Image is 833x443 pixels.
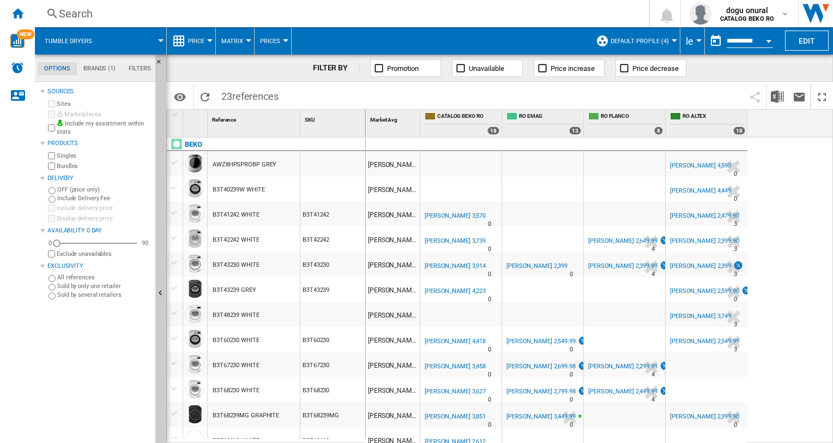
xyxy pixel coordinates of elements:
[47,174,151,183] div: Delivery
[588,388,657,395] div: [PERSON_NAME] 2,449.99
[437,112,499,122] span: CATALOG BEKO RO
[300,377,365,402] div: B3T68230
[57,204,151,212] label: Include delivery price
[670,288,739,295] div: [PERSON_NAME] 2,599.90
[504,110,583,137] div: RO EMAG 13 offers sold by RO EMAG
[57,185,151,194] label: OFF (price only)
[221,27,249,55] div: Matrix
[668,236,739,247] div: [PERSON_NAME] 2,399.90
[300,277,365,302] div: B3T43239
[17,29,34,39] span: NEW
[366,377,420,402] div: [PERSON_NAME] 2,958.99
[57,250,151,258] label: Exclude unavailables
[651,369,655,380] div: Delivery Time : 4 days
[425,288,486,295] div: [PERSON_NAME] 4,223
[632,64,679,73] span: Price decrease
[670,313,731,320] div: [PERSON_NAME] 3,749
[45,27,103,55] button: Tumble dryers
[734,169,737,179] div: Delivery Time : 0 day
[425,237,486,244] div: [PERSON_NAME] 3,739
[734,344,737,355] div: Delivery Time : 3 days
[213,403,279,428] div: B3T68239MG GRAPHITE
[766,83,788,109] button: Download in Excel
[139,239,151,247] div: 90
[423,361,486,372] div: [PERSON_NAME] 3,458
[670,187,731,194] div: [PERSON_NAME] 4,449
[169,87,191,106] button: Options
[668,185,731,196] div: [PERSON_NAME] 4,449
[47,226,151,235] div: Availability 0 Day
[221,38,243,45] span: Matrix
[57,110,151,118] label: Marketplaces
[48,215,55,222] input: Display delivery price
[188,27,210,55] button: Price
[488,294,491,305] div: Delivery Time : 0 day
[720,5,774,16] span: dogu onural
[210,110,300,127] div: Reference Sort None
[48,100,55,107] input: Sites
[303,110,365,127] div: SKU Sort None
[654,127,663,135] div: 8 offers sold by RO FLANCO
[155,55,168,74] button: Hide
[570,420,573,430] div: Delivery Time : 0 day
[48,205,55,212] input: Include delivery price
[733,261,744,270] img: promotionV3.png
[570,369,573,380] div: Delivery Time : 0 day
[213,228,259,253] div: B3T42242 WHITE
[188,38,204,45] span: Price
[216,83,284,106] span: 23
[370,117,397,123] span: Market Avg
[47,87,151,96] div: Sources
[57,194,151,202] label: Include Delivery Fee
[596,27,674,55] div: Default profile (4)
[313,63,359,74] div: FILTER BY
[423,236,486,247] div: [PERSON_NAME] 3,739
[366,277,420,302] div: [PERSON_NAME] 3,411.45
[507,426,512,432] span: 15
[46,239,55,247] div: 0
[686,35,693,47] span: le
[260,38,280,45] span: Prices
[734,294,737,305] div: Delivery Time : 0 day
[506,262,568,270] div: [PERSON_NAME] 2,399
[57,162,151,170] label: Bundles
[57,291,151,299] label: Sold by several retailers
[213,378,259,403] div: B3T68230 WHITE
[57,214,151,223] label: Display delivery price
[59,6,620,21] div: Search
[469,64,504,73] span: Unavailable
[212,117,236,123] span: Reference
[122,62,158,75] md-tab-item: Filters
[370,59,441,77] button: Promotion
[670,338,739,345] div: [PERSON_NAME] 2,549.99
[232,91,279,102] span: references
[260,27,286,55] div: Prices
[668,311,731,322] div: [PERSON_NAME] 3,749
[213,303,259,328] div: B3T48239 WHITE
[744,83,766,109] button: Share this bookmark with others
[577,336,588,345] img: promotionV3.png
[213,202,259,228] div: B3T41242 WHITE
[423,386,486,397] div: [PERSON_NAME] 3,627
[601,112,663,122] span: RO FLANCO
[366,327,420,352] div: [PERSON_NAME] 3,172.66
[611,27,674,55] button: Default profile (4)
[720,15,774,22] b: CATALOG BEKO RO
[680,27,705,55] md-menu: Currency
[366,151,420,176] div: [PERSON_NAME] 4,590
[57,282,151,290] label: Sold by only one retailer
[488,269,491,280] div: Delivery Time : 0 day
[48,111,55,118] input: Marketplaces
[57,119,63,126] img: mysite-bg-18x18.png
[10,34,25,48] img: wise-card.svg
[506,363,576,370] div: [PERSON_NAME] 2,699.98
[570,269,573,280] div: Delivery Time : 0 day
[423,286,486,297] div: [PERSON_NAME] 4,223
[38,62,77,75] md-tab-item: Options
[570,344,573,355] div: Delivery Time : 0 day
[534,59,605,77] button: Price increase
[366,201,420,226] div: [PERSON_NAME] 3,024.95
[734,219,737,230] div: Delivery Time : 3 days
[57,119,151,136] label: Include my assortment within stats
[690,3,711,25] img: profile.jpg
